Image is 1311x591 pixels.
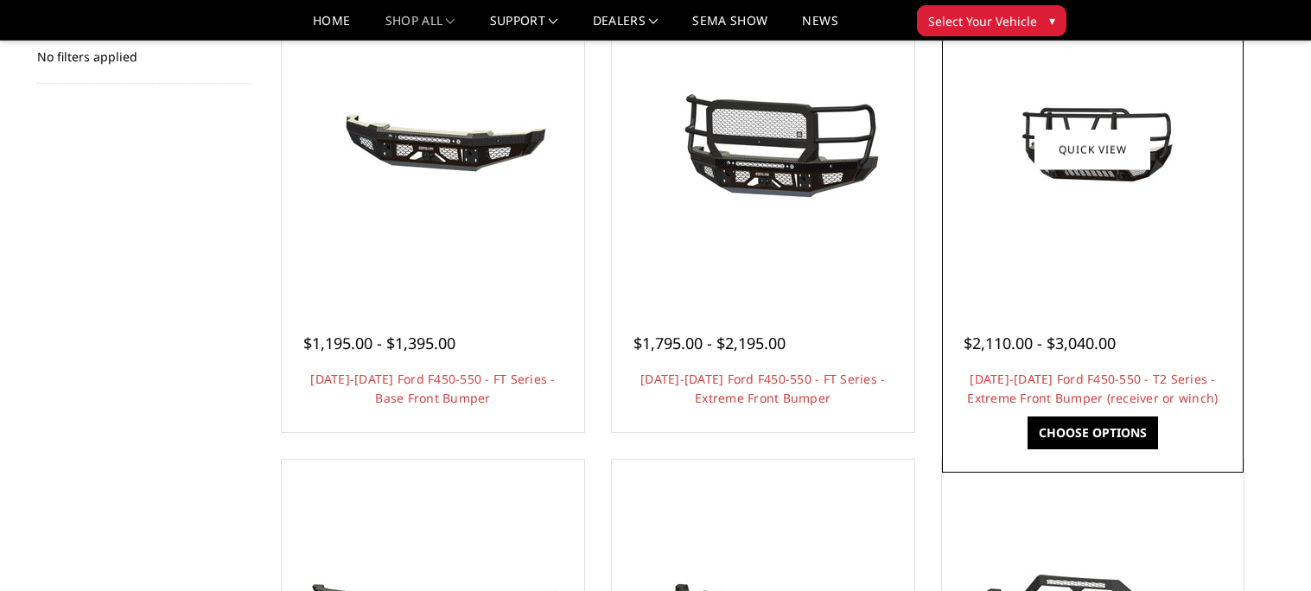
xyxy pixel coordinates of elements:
a: Home [313,15,350,40]
a: News [802,15,837,40]
a: Choose Options [1028,416,1158,449]
a: 2023-2025 Ford F450-550 - FT Series - Base Front Bumper [286,3,580,296]
img: 2023-2025 Ford F450-550 - FT Series - Base Front Bumper [295,85,571,214]
a: [DATE]-[DATE] Ford F450-550 - FT Series - Base Front Bumper [310,371,555,406]
a: Dealers [593,15,659,40]
a: 2023-2025 Ford F450-550 - FT Series - Extreme Front Bumper 2023-2025 Ford F450-550 - FT Series - ... [616,3,910,296]
a: [DATE]-[DATE] Ford F450-550 - T2 Series - Extreme Front Bumper (receiver or winch) [967,371,1218,406]
div: No filters applied [37,15,251,84]
a: 2023-2025 Ford F450-550 - T2 Series - Extreme Front Bumper (receiver or winch) [946,3,1240,296]
a: Support [490,15,558,40]
button: Select Your Vehicle [917,5,1066,36]
span: ▾ [1049,11,1055,29]
span: $1,195.00 - $1,395.00 [303,333,455,353]
a: SEMA Show [692,15,767,40]
span: $1,795.00 - $2,195.00 [633,333,786,353]
iframe: Chat Widget [1225,508,1311,591]
span: $2,110.00 - $3,040.00 [964,333,1116,353]
a: [DATE]-[DATE] Ford F450-550 - FT Series - Extreme Front Bumper [640,371,885,406]
img: 2023-2025 Ford F450-550 - T2 Series - Extreme Front Bumper (receiver or winch) [954,72,1231,226]
a: Quick view [1034,129,1150,169]
span: Select Your Vehicle [928,12,1037,30]
a: shop all [385,15,455,40]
